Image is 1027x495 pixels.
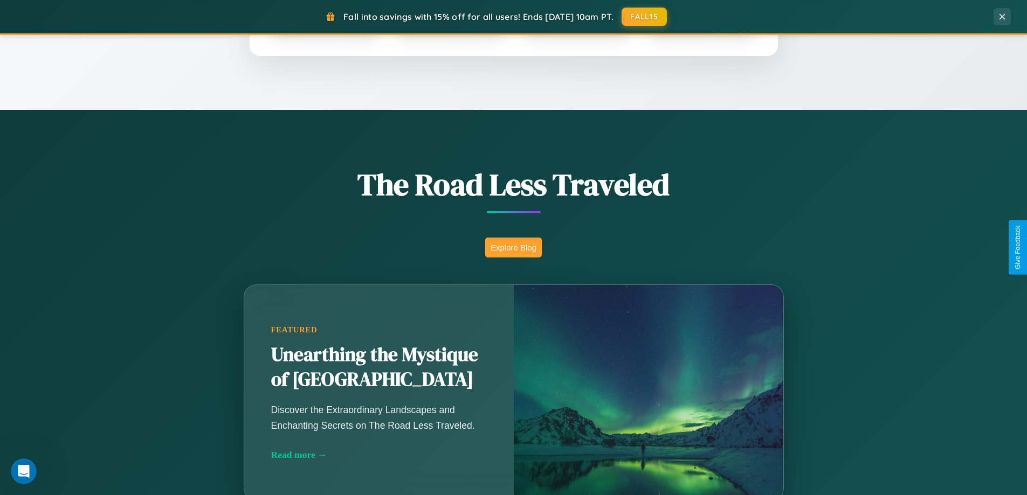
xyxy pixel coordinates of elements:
div: Give Feedback [1014,226,1022,269]
button: Explore Blog [485,238,542,257]
p: Discover the Extraordinary Landscapes and Enchanting Secrets on The Road Less Traveled. [271,402,487,433]
h1: The Road Less Traveled [190,164,837,205]
h2: Unearthing the Mystique of [GEOGRAPHIC_DATA] [271,343,487,392]
iframe: Intercom live chat [11,458,37,484]
button: FALL15 [622,8,667,26]
span: Fall into savings with 15% off for all users! Ends [DATE] 10am PT. [343,11,614,22]
div: Read more → [271,449,487,461]
div: Featured [271,325,487,334]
